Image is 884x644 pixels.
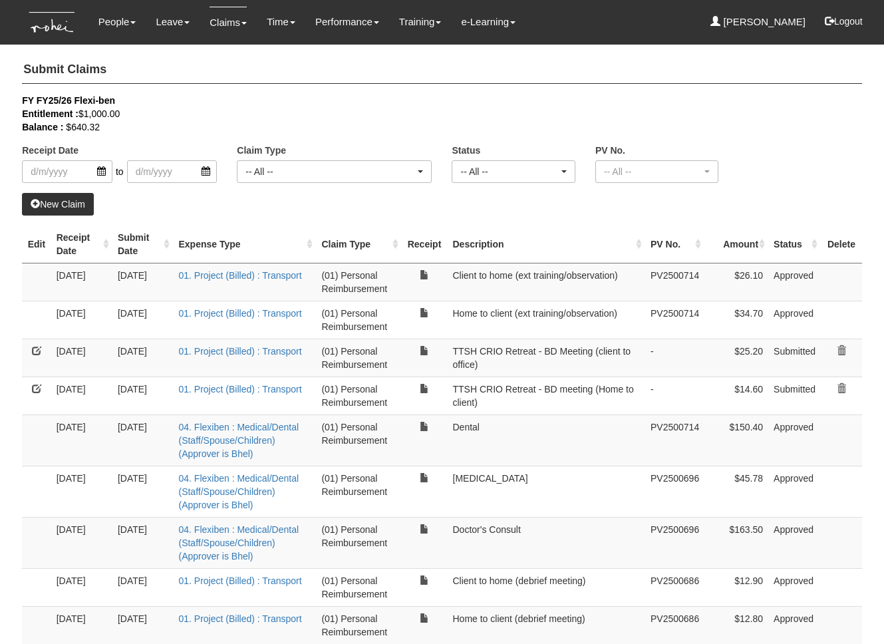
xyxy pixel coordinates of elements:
button: Logout [815,5,872,37]
td: [DATE] [112,377,174,414]
td: Dental [448,414,645,466]
a: 01. Project (Billed) : Transport [178,270,301,281]
a: New Claim [22,193,94,216]
th: Receipt [402,226,448,263]
td: (01) Personal Reimbursement [316,339,401,377]
td: $34.70 [704,301,768,339]
th: Delete [821,226,862,263]
div: $1,000.00 [22,107,842,120]
a: Leave [156,7,190,37]
td: PV2500696 [645,517,704,568]
td: (01) Personal Reimbursement [316,414,401,466]
td: TTSH CRIO Retreat - BD meeting (Home to client) [448,377,645,414]
td: (01) Personal Reimbursement [316,301,401,339]
label: Status [452,144,480,157]
td: [DATE] [51,517,112,568]
a: Claims [210,7,247,38]
td: [DATE] [112,606,174,644]
td: $150.40 [704,414,768,466]
a: 01. Project (Billed) : Transport [178,346,301,357]
td: (01) Personal Reimbursement [316,377,401,414]
td: TTSH CRIO Retreat - BD Meeting (client to office) [448,339,645,377]
td: $14.60 [704,377,768,414]
td: PV2500686 [645,606,704,644]
td: Home to client (debrief meeting) [448,606,645,644]
td: $163.50 [704,517,768,568]
th: Amount : activate to sort column ascending [704,226,768,263]
a: 01. Project (Billed) : Transport [178,384,301,395]
th: Receipt Date : activate to sort column ascending [51,226,112,263]
span: to [112,160,127,183]
td: [DATE] [51,377,112,414]
th: PV No. : activate to sort column ascending [645,226,704,263]
td: Approved [768,606,821,644]
td: Home to client (ext training/observation) [448,301,645,339]
label: Receipt Date [22,144,78,157]
th: Edit [22,226,51,263]
a: e-Learning [461,7,516,37]
td: Submitted [768,339,821,377]
th: Expense Type : activate to sort column ascending [173,226,316,263]
td: Approved [768,414,821,466]
a: 04. Flexiben : Medical/Dental (Staff/Spouse/Children) (Approver is Bhel) [178,422,299,459]
a: 01. Project (Billed) : Transport [178,308,301,319]
a: [PERSON_NAME] [710,7,806,37]
td: (01) Personal Reimbursement [316,263,401,301]
b: Balance : [22,122,63,132]
td: Approved [768,263,821,301]
td: [DATE] [51,263,112,301]
div: -- All -- [245,165,415,178]
td: (01) Personal Reimbursement [316,517,401,568]
td: [DATE] [112,517,174,568]
span: $640.32 [66,122,100,132]
td: $12.90 [704,568,768,606]
td: [DATE] [112,466,174,517]
div: -- All -- [604,165,702,178]
td: [DATE] [112,339,174,377]
td: [DATE] [112,568,174,606]
td: Submitted [768,377,821,414]
a: 01. Project (Billed) : Transport [178,575,301,586]
input: d/m/yyyy [127,160,218,183]
button: -- All -- [595,160,718,183]
td: [DATE] [112,414,174,466]
a: 01. Project (Billed) : Transport [178,613,301,624]
td: [MEDICAL_DATA] [448,466,645,517]
td: (01) Personal Reimbursement [316,568,401,606]
td: Client to home (ext training/observation) [448,263,645,301]
a: People [98,7,136,37]
td: - [645,377,704,414]
th: Submit Date : activate to sort column ascending [112,226,174,263]
div: -- All -- [460,165,558,178]
button: -- All -- [452,160,575,183]
th: Description : activate to sort column ascending [448,226,645,263]
th: Status : activate to sort column ascending [768,226,821,263]
td: $26.10 [704,263,768,301]
td: PV2500714 [645,301,704,339]
td: (01) Personal Reimbursement [316,606,401,644]
td: [DATE] [51,606,112,644]
td: $45.78 [704,466,768,517]
td: PV2500696 [645,466,704,517]
iframe: chat widget [828,591,871,631]
b: Entitlement : [22,108,78,119]
th: Claim Type : activate to sort column ascending [316,226,401,263]
a: Training [399,7,442,37]
td: [DATE] [112,263,174,301]
label: PV No. [595,144,625,157]
td: Doctor's Consult [448,517,645,568]
a: 04. Flexiben : Medical/Dental (Staff/Spouse/Children) (Approver is Bhel) [178,524,299,562]
td: [DATE] [51,339,112,377]
td: PV2500714 [645,414,704,466]
td: [DATE] [51,466,112,517]
td: [DATE] [51,301,112,339]
td: [DATE] [112,301,174,339]
button: -- All -- [237,160,432,183]
td: (01) Personal Reimbursement [316,466,401,517]
td: PV2500686 [645,568,704,606]
td: Approved [768,301,821,339]
h4: Submit Claims [22,57,862,84]
a: Performance [315,7,379,37]
td: Approved [768,466,821,517]
td: PV2500714 [645,263,704,301]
